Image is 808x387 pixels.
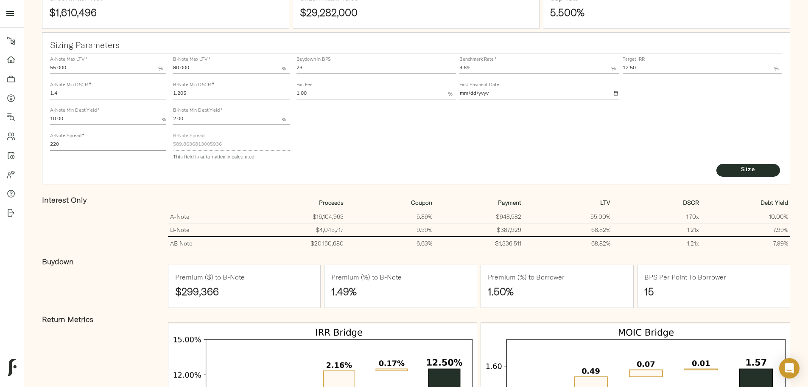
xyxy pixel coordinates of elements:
[42,195,87,205] strong: Interest Only
[50,40,783,50] h3: Sizing Parameters
[50,134,84,139] label: A-Note Spread
[611,65,616,73] p: %
[488,285,514,298] strong: 1.50%
[600,199,610,206] strong: LTV
[173,83,214,88] label: B-Note Min DSCR
[779,358,800,379] div: Open Intercom Messenger
[701,210,790,223] td: 10.00%
[168,223,257,237] td: B-Note
[701,223,790,237] td: 7.99%
[300,6,358,19] strong: $29,282,000
[257,223,346,237] td: $4,045,717
[282,65,286,73] p: %
[434,210,523,223] td: $948,582
[173,109,222,113] label: B-Note Min Debt Yield
[331,285,357,298] strong: 1.49%
[296,57,331,62] label: Buydown in BPS
[701,237,790,250] td: 7.99%
[760,199,788,206] strong: Debt Yield
[331,272,402,283] h6: Premium (%) to B-Note
[459,57,497,62] label: Benchmark Rate
[319,199,344,206] strong: Proceeds
[50,57,87,62] label: A-Note Max LTV
[612,210,702,223] td: 1.70 x
[296,83,313,88] label: Exit Fee
[434,223,523,237] td: $387,929
[498,199,521,206] strong: Payment
[683,199,699,206] strong: DSCR
[158,65,163,73] p: %
[623,57,645,62] label: Target IRR
[612,237,702,250] td: 1.21 x
[8,359,17,376] img: logo
[523,237,612,250] td: 68.82%
[42,257,74,266] strong: Buydown
[644,272,726,283] h6: BPS Per Point To Borrower
[50,109,99,113] label: A-Note Min Debt Yield
[282,116,286,124] p: %
[168,237,257,250] td: AB Note
[488,272,565,283] h6: Premium (%) to Borrower
[173,134,204,139] label: B-Note Spread
[346,237,435,250] td: 6.63%
[725,165,772,175] span: Size
[448,90,453,98] p: %
[257,210,346,223] td: $16,104,963
[459,83,499,88] label: First Payment Date
[523,210,612,223] td: 55.00%
[411,199,432,206] strong: Coupon
[774,65,779,73] p: %
[434,237,523,250] td: $1,336,511
[716,164,780,177] button: Size
[346,210,435,223] td: 5.89%
[42,314,93,324] strong: Return Metrics
[173,153,289,161] p: This field is automatically calculated.
[162,116,166,124] p: %
[644,285,654,298] strong: 15
[257,237,346,250] td: $20,150,680
[50,83,91,88] label: A-Note Min DSCR
[523,223,612,237] td: 68.82%
[612,223,702,237] td: 1.21 x
[168,210,257,223] td: A-Note
[173,57,210,62] label: B-Note Max LTV
[346,223,435,237] td: 9.59%
[550,6,584,19] strong: 5.500%
[175,272,245,283] h6: Premium ($) to B-Note
[175,285,219,298] strong: $299,366
[49,6,97,19] strong: $1,610,496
